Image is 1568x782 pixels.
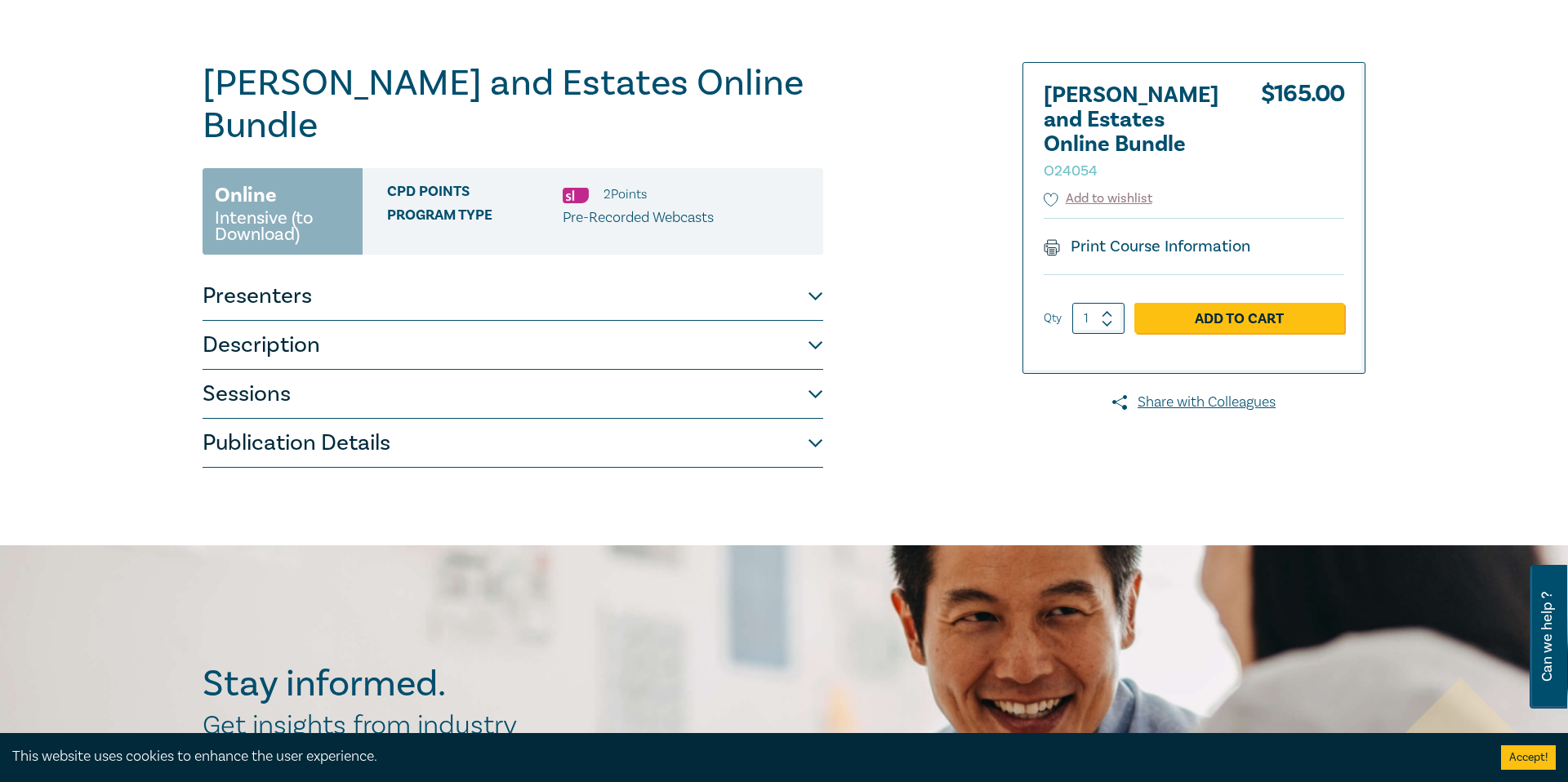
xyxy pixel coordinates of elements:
button: Presenters [203,272,823,321]
span: CPD Points [387,184,563,205]
a: Share with Colleagues [1022,392,1365,413]
div: This website uses cookies to enhance the user experience. [12,746,1477,767]
button: Description [203,321,823,370]
li: 2 Point s [604,184,647,205]
small: Intensive (to Download) [215,210,350,242]
span: Program type [387,207,563,229]
h3: Online [215,180,277,210]
p: Pre-Recorded Webcasts [563,207,714,229]
span: Can we help ? [1539,575,1555,699]
h1: [PERSON_NAME] and Estates Online Bundle [203,62,823,147]
button: Publication Details [203,419,823,468]
small: O24054 [1044,162,1098,180]
a: Print Course Information [1044,236,1250,257]
h2: [PERSON_NAME] and Estates Online Bundle [1044,83,1223,181]
a: Add to Cart [1134,303,1344,334]
label: Qty [1044,309,1062,327]
button: Accept cookies [1501,745,1556,770]
input: 1 [1072,303,1125,334]
h2: Stay informed. [203,663,588,705]
button: Add to wishlist [1044,189,1152,208]
img: Substantive Law [563,188,589,203]
div: $ 165.00 [1261,83,1344,189]
button: Sessions [203,370,823,419]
